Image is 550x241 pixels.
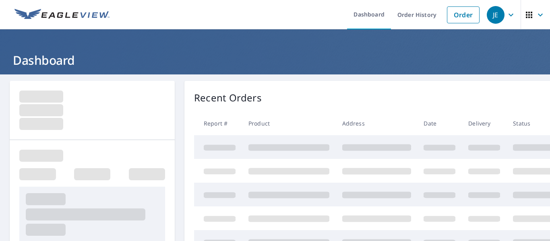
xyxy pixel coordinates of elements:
[194,91,262,105] p: Recent Orders
[447,6,480,23] a: Order
[194,111,242,135] th: Report #
[462,111,507,135] th: Delivery
[417,111,462,135] th: Date
[242,111,336,135] th: Product
[14,9,110,21] img: EV Logo
[10,52,540,68] h1: Dashboard
[487,6,505,24] div: JE
[336,111,418,135] th: Address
